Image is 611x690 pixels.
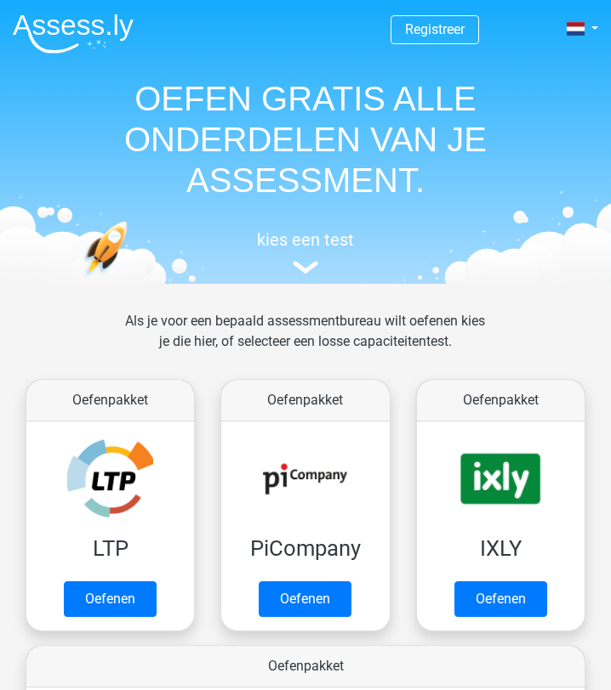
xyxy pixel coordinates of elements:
[13,229,598,274] a: kies een test
[64,581,157,617] a: Oefenen
[405,21,465,37] a: Registreer
[13,78,598,201] h1: OEFEN GRATIS ALLE ONDERDELEN VAN JE ASSESSMENT.
[13,14,134,54] img: Assessly
[259,581,351,617] a: Oefenen
[13,229,598,250] h5: kies een test
[83,221,177,336] img: oefenen
[293,261,318,274] img: assessment
[111,311,501,372] div: Als je voor een bepaald assessmentbureau wilt oefenen kies je die hier, of selecteer een losse ca...
[454,581,547,617] a: Oefenen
